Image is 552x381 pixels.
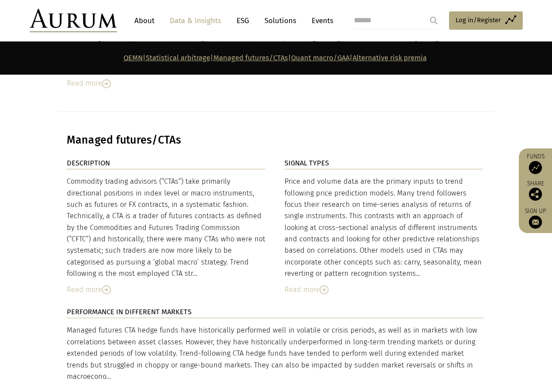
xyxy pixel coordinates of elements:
a: Events [307,13,333,29]
a: Managed futures/CTAs [213,54,288,62]
img: Access Funds [529,161,542,174]
div: Read more [67,284,266,295]
span: Log in/Register [456,15,501,25]
img: Share this post [529,188,542,201]
a: Sign up [523,207,548,229]
strong: SIGNAL TYPES [285,159,329,167]
a: Quant macro/GAA [291,54,350,62]
a: Funds [523,153,548,174]
img: Read More [102,285,111,294]
a: Alternative risk premia [353,54,427,62]
img: Aurum [30,9,117,32]
a: Statistical arbitrage [146,54,210,62]
strong: | | | | [123,54,427,62]
div: Commodity trading advisors (“CTAs”) take primarily directional positions in index level or macro ... [67,176,266,280]
div: Share [523,181,548,201]
img: Sign up to our newsletter [529,216,542,229]
div: Price and volume data are the primary inputs to trend following price prediction models. Many tre... [285,176,483,280]
div: Read more [285,284,483,295]
img: Read More [320,285,329,294]
a: QEMN [123,54,143,62]
a: Data & Insights [165,13,226,29]
strong: DESCRIPTION [67,159,110,167]
input: Submit [425,12,442,29]
div: Read more [67,78,483,89]
img: Read More [102,79,111,88]
strong: PERFORMANCE IN DIFFERENT MARKETS [67,308,192,316]
h3: Managed futures/CTAs [67,134,483,147]
a: ESG [232,13,254,29]
a: Log in/Register [449,11,523,30]
a: About [130,13,159,29]
a: Solutions [260,13,301,29]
